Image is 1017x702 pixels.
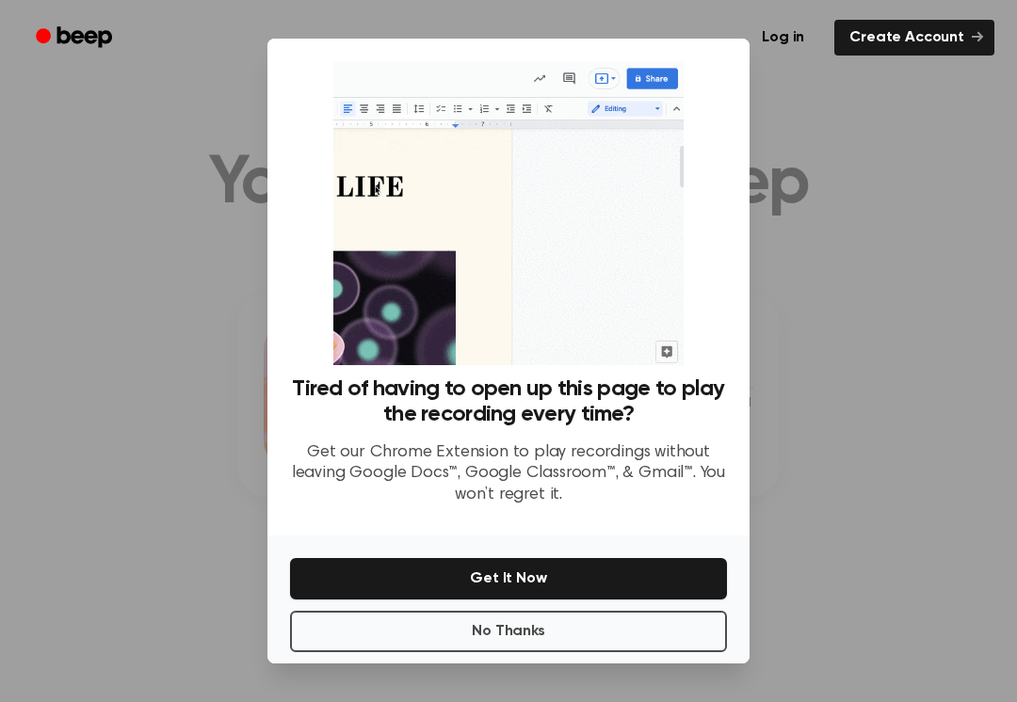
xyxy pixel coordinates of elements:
[23,20,129,56] a: Beep
[333,61,683,365] img: Beep extension in action
[834,20,994,56] a: Create Account
[290,558,727,599] button: Get It Now
[290,611,727,652] button: No Thanks
[290,376,727,427] h3: Tired of having to open up this page to play the recording every time?
[290,442,727,506] p: Get our Chrome Extension to play recordings without leaving Google Docs™, Google Classroom™, & Gm...
[743,16,823,59] a: Log in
